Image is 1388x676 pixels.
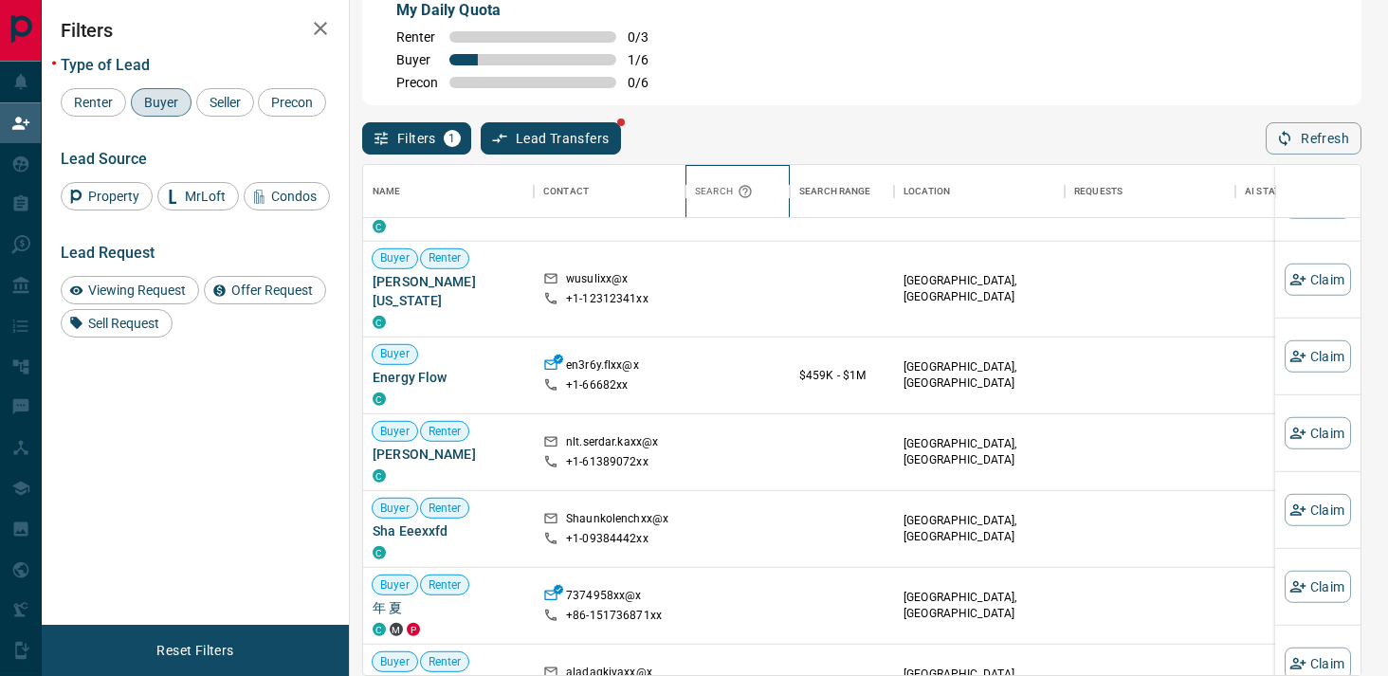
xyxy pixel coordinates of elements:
h2: Filters [61,19,330,42]
div: Buyer [131,88,192,117]
span: Buyer [373,250,417,266]
div: condos.ca [373,220,386,233]
p: +1- 61389072xx [566,454,648,470]
span: Type of Lead [61,56,150,74]
span: Buyer [137,95,185,110]
span: Precon [396,75,438,90]
div: Viewing Request [61,276,199,304]
div: Requests [1065,165,1235,218]
div: Name [373,165,401,218]
p: [GEOGRAPHIC_DATA], [GEOGRAPHIC_DATA] [904,359,1055,392]
span: Lead Source [61,150,147,168]
span: Seller [203,95,247,110]
div: condos.ca [373,546,386,559]
button: Claim [1285,340,1351,373]
div: Property [61,182,153,210]
div: Search Range [799,165,871,218]
div: Location [894,165,1065,218]
span: Renter [396,29,438,45]
span: Renter [67,95,119,110]
span: [PERSON_NAME][US_STATE] [373,272,524,310]
span: 1 / 6 [628,52,669,67]
span: Viewing Request [82,283,192,298]
span: Buyer [396,52,438,67]
div: Location [904,165,950,218]
div: AI Status [1245,165,1292,218]
button: Claim [1285,571,1351,603]
span: Condos [265,189,323,204]
button: Filters1 [362,122,471,155]
div: condos.ca [373,469,386,483]
span: [PERSON_NAME] [373,445,524,464]
button: Claim [1285,264,1351,296]
div: mrloft.ca [390,623,403,636]
p: +1- 12312341xx [566,291,648,307]
span: Buyer [373,346,417,362]
span: Renter [421,576,469,593]
div: condos.ca [373,623,386,636]
span: 年 夏 [373,598,524,617]
button: Claim [1285,494,1351,526]
span: Property [82,189,146,204]
span: 1 [446,132,459,145]
div: Offer Request [204,276,326,304]
button: Refresh [1266,122,1361,155]
div: Search Range [790,165,894,218]
div: Search [695,165,758,218]
span: Buyer [373,500,417,516]
span: Renter [421,653,469,669]
p: [GEOGRAPHIC_DATA], [GEOGRAPHIC_DATA] [904,590,1055,622]
p: $459K - $1M [799,367,885,384]
span: Renter [421,423,469,439]
div: Sell Request [61,309,173,338]
div: condos.ca [373,393,386,406]
span: Offer Request [225,283,320,298]
p: +1- 09384442xx [566,531,648,547]
p: +1- 66682xx [566,377,628,393]
span: Sell Request [82,316,166,331]
div: Renter [61,88,126,117]
span: Energy Flow [373,368,524,387]
p: [GEOGRAPHIC_DATA], [GEOGRAPHIC_DATA] [904,273,1055,305]
span: Lead Request [61,244,155,262]
p: Shaunkolenchxx@x [566,511,668,531]
div: Precon [258,88,326,117]
p: nlt.serdar.kaxx@x [566,434,658,454]
div: condos.ca [373,316,386,329]
div: Contact [543,165,589,218]
p: [GEOGRAPHIC_DATA], [GEOGRAPHIC_DATA] [904,187,1055,219]
button: Claim [1285,187,1351,219]
span: Sha Eeexxfd [373,521,524,540]
div: MrLoft [157,182,239,210]
span: Buyer [373,423,417,439]
div: Name [363,165,534,218]
span: Buyer [373,653,417,669]
p: 7374958xx@x [566,588,641,608]
div: Seller [196,88,254,117]
button: Claim [1285,417,1351,449]
span: Renter [421,250,469,266]
span: MrLoft [178,189,232,204]
p: en3r6y.flxx@x [566,357,639,377]
button: Reset Filters [144,634,246,667]
div: Requests [1074,165,1123,218]
span: Buyer [373,576,417,593]
p: [GEOGRAPHIC_DATA], [GEOGRAPHIC_DATA] [904,513,1055,545]
p: [GEOGRAPHIC_DATA], [GEOGRAPHIC_DATA] [904,436,1055,468]
div: Condos [244,182,330,210]
p: wusulixx@x [566,271,628,291]
div: property.ca [407,623,420,636]
span: 0 / 3 [628,29,669,45]
button: Lead Transfers [481,122,622,155]
p: +86- 151736871xx [566,608,662,624]
span: 0 / 6 [628,75,669,90]
span: Precon [265,95,320,110]
span: Renter [421,500,469,516]
p: +1- 42439837xx [566,205,648,221]
div: Contact [534,165,685,218]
